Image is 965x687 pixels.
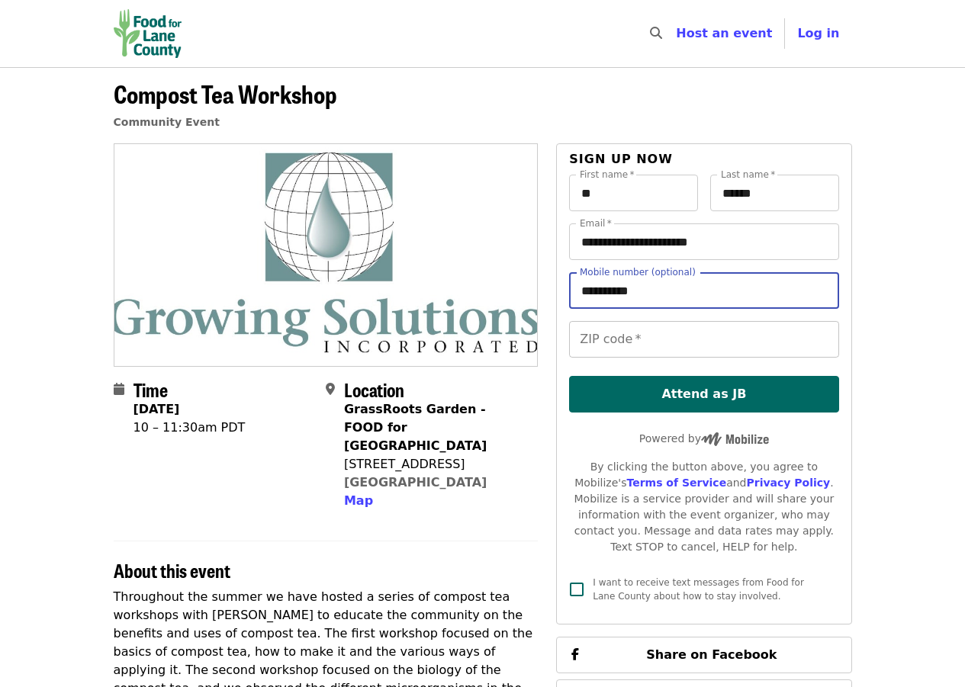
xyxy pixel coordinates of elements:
[114,116,220,128] a: Community Event
[646,647,777,662] span: Share on Facebook
[344,492,373,510] button: Map
[676,26,772,40] a: Host an event
[569,272,838,309] input: Mobile number (optional)
[114,382,124,396] i: calendar icon
[785,18,851,49] button: Log in
[569,152,673,166] span: Sign up now
[626,477,726,489] a: Terms of Service
[569,459,838,555] div: By clicking the button above, you agree to Mobilize's and . Mobilize is a service provider and wi...
[746,477,830,489] a: Privacy Policy
[344,493,373,508] span: Map
[580,268,696,277] label: Mobile number (optional)
[133,419,246,437] div: 10 – 11:30am PDT
[569,223,838,260] input: Email
[569,321,838,358] input: ZIP code
[326,382,335,396] i: map-marker-alt icon
[114,557,230,583] span: About this event
[593,577,804,602] span: I want to receive text messages from Food for Lane County about how to stay involved.
[133,376,168,403] span: Time
[701,432,769,446] img: Powered by Mobilize
[580,219,612,228] label: Email
[797,26,839,40] span: Log in
[710,175,839,211] input: Last name
[650,26,662,40] i: search icon
[721,170,775,179] label: Last name
[344,475,487,490] a: [GEOGRAPHIC_DATA]
[569,376,838,413] button: Attend as JB
[133,402,180,416] strong: [DATE]
[569,175,698,211] input: First name
[114,144,538,365] img: Compost Tea Workshop organized by Food for Lane County
[580,170,635,179] label: First name
[639,432,769,445] span: Powered by
[671,15,684,52] input: Search
[344,402,487,453] strong: GrassRoots Garden - FOOD for [GEOGRAPHIC_DATA]
[344,376,404,403] span: Location
[556,637,851,673] button: Share on Facebook
[114,9,182,58] img: Food for Lane County - Home
[344,455,526,474] div: [STREET_ADDRESS]
[114,75,337,111] span: Compost Tea Workshop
